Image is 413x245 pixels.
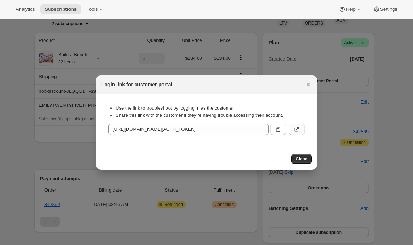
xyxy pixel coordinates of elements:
[296,156,307,162] span: Close
[116,112,305,119] li: Share this link with the customer if they’re having trouble accessing their account.
[16,6,35,12] span: Analytics
[380,6,397,12] span: Settings
[369,4,402,14] button: Settings
[116,105,305,112] li: Use the link to troubleshoot by logging in as the customer.
[11,4,39,14] button: Analytics
[87,6,98,12] span: Tools
[45,6,77,12] span: Subscriptions
[334,4,367,14] button: Help
[291,154,312,164] button: Close
[40,4,81,14] button: Subscriptions
[82,4,109,14] button: Tools
[303,80,313,90] button: Close
[346,6,355,12] span: Help
[101,81,172,88] h2: Login link for customer portal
